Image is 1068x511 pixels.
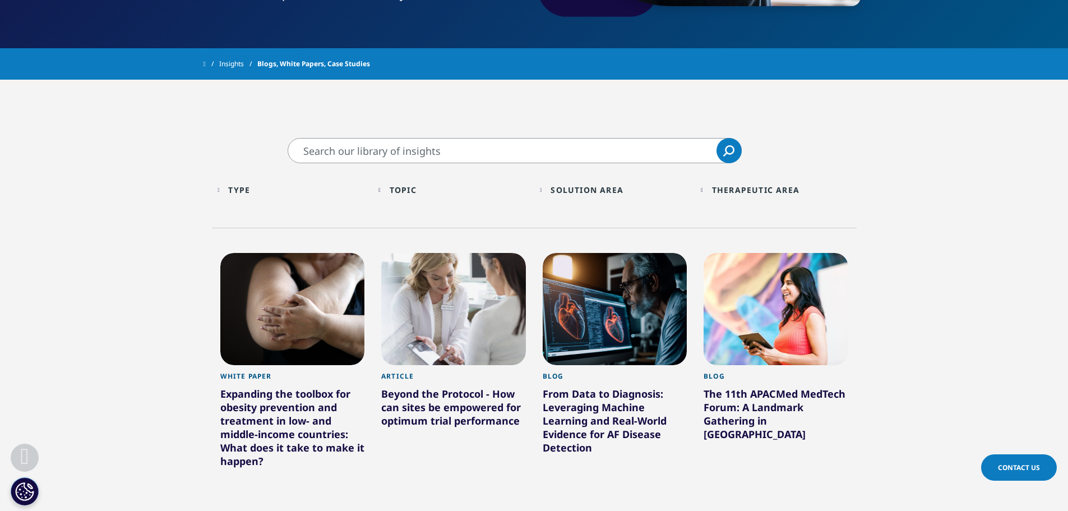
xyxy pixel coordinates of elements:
div: Blog [704,372,848,387]
div: The 11th APACMed MedTech Forum: A Landmark Gathering in [GEOGRAPHIC_DATA] [704,387,848,445]
div: Therapeutic Area facet. [712,185,799,195]
div: Article [381,372,526,387]
div: From Data to Diagnosis: Leveraging Machine Learning and Real-World Evidence for AF Disease Detection [543,387,687,459]
a: Contact Us [981,454,1057,481]
svg: Search [723,145,734,156]
div: Topic facet. [390,185,417,195]
div: Type facet. [228,185,250,195]
button: Cookies Settings [11,477,39,505]
div: Solution Area facet. [551,185,623,195]
div: White Paper [220,372,365,387]
a: White Paper Expanding the toolbox for obesity prevention and treatment in low- and middle-income ... [220,365,365,497]
a: Blog From Data to Diagnosis: Leveraging Machine Learning and Real-World Evidence for AF Disease D... [543,365,687,484]
a: Search [716,138,742,163]
span: Contact Us [998,463,1040,472]
div: Expanding the toolbox for obesity prevention and treatment in low- and middle-income countries: W... [220,387,365,472]
a: Blog The 11th APACMed MedTech Forum: A Landmark Gathering in [GEOGRAPHIC_DATA] [704,365,848,470]
div: Beyond the Protocol - How can sites be empowered for optimum trial performance [381,387,526,432]
a: Article Beyond the Protocol - How can sites be empowered for optimum trial performance [381,365,526,457]
div: Blog [543,372,687,387]
span: Blogs, White Papers, Case Studies [257,54,370,74]
input: Search [288,138,742,163]
a: Insights [219,54,257,74]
